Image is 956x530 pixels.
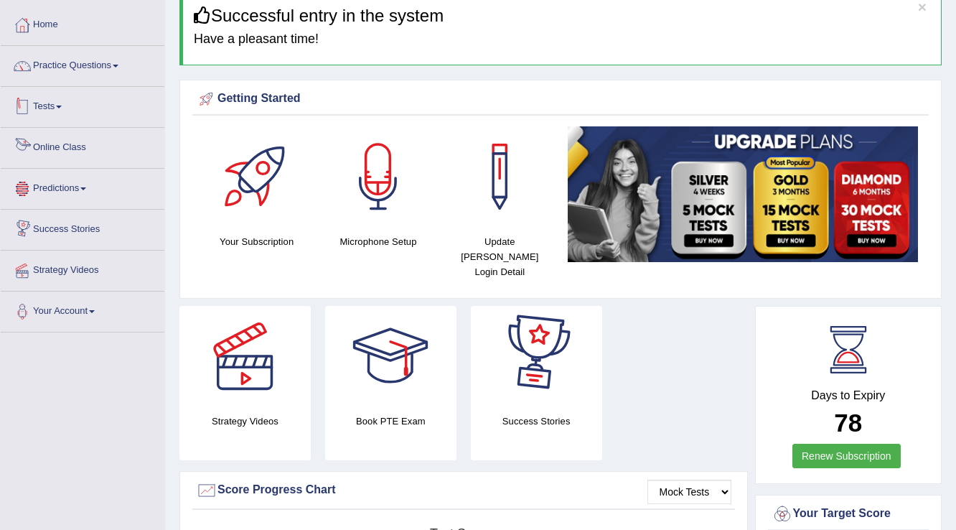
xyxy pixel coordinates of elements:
h4: Your Subscription [203,234,310,249]
h4: Days to Expiry [772,389,926,402]
h4: Update [PERSON_NAME] Login Detail [446,234,553,279]
a: Online Class [1,128,164,164]
b: 78 [834,409,862,437]
div: Your Target Score [772,503,926,525]
a: Tests [1,87,164,123]
h4: Success Stories [471,414,602,429]
img: small5.jpg [568,126,918,262]
a: Success Stories [1,210,164,246]
h4: Microphone Setup [324,234,431,249]
h3: Successful entry in the system [194,6,930,25]
a: Strategy Videos [1,251,164,287]
a: Predictions [1,169,164,205]
h4: Book PTE Exam [325,414,456,429]
div: Score Progress Chart [196,480,731,501]
a: Home [1,5,164,41]
a: Renew Subscription [792,444,901,468]
div: Getting Started [196,88,925,110]
h4: Strategy Videos [179,414,311,429]
h4: Have a pleasant time! [194,32,930,47]
a: Your Account [1,292,164,327]
a: Practice Questions [1,46,164,82]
